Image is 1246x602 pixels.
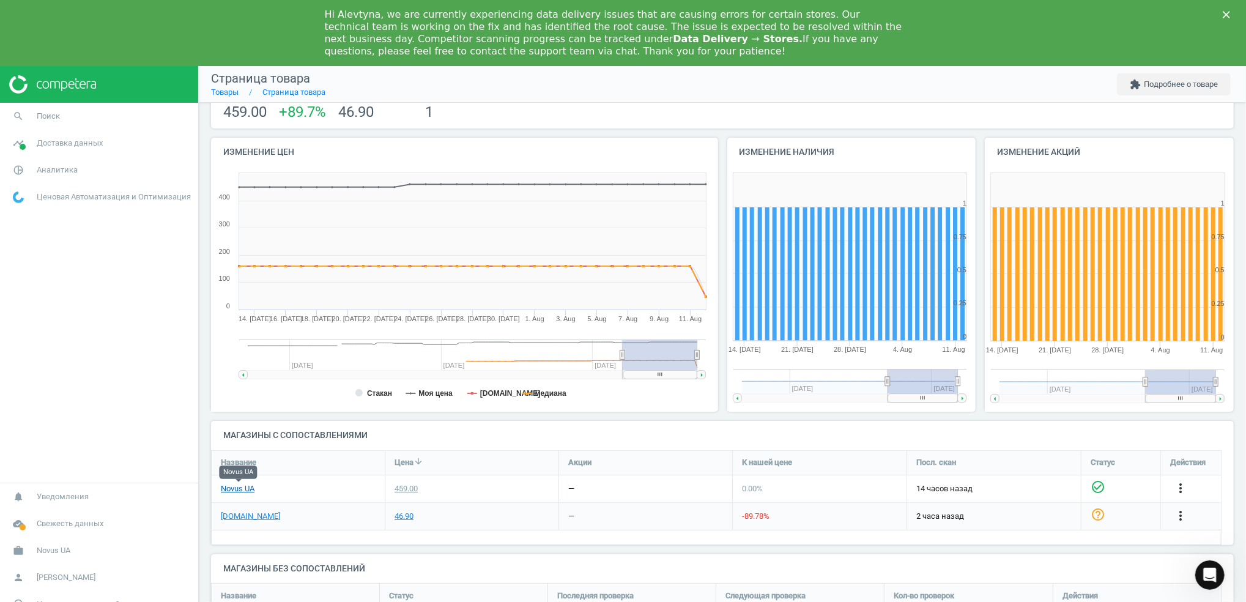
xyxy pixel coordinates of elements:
[211,421,1234,450] h4: Магазины с сопоставлениями
[894,590,954,601] span: Кол-во проверок
[742,457,792,468] span: К нашей цене
[211,554,1234,583] h4: Магазины без сопоставлений
[37,138,103,149] span: Доставка данных
[37,518,103,529] span: Свежесть данных
[363,315,395,322] tspan: 22. [DATE]
[1130,79,1141,90] i: extension
[219,466,257,479] div: Novus UA
[262,87,325,97] a: Страница товара
[332,315,365,322] tspan: 20. [DATE]
[325,9,902,58] div: Hi Alevtyna, we are currently experiencing data delivery issues that are causing errors for certa...
[742,484,763,493] span: 0.00 %
[338,103,374,121] span: 46.90
[395,483,418,494] div: 459.00
[7,158,30,182] i: pie_chart_outlined
[650,315,669,322] tspan: 9. Aug
[727,138,976,166] h4: Изменение наличия
[425,315,458,322] tspan: 26. [DATE]
[1221,333,1225,341] text: 0
[557,590,634,601] span: Последняя проверка
[7,105,30,128] i: search
[7,539,30,562] i: work
[1062,590,1098,601] span: Действия
[729,346,761,354] tspan: 14. [DATE]
[1091,457,1115,468] span: Статус
[395,457,413,468] span: Цена
[985,138,1234,166] h4: Изменение акций
[221,511,280,522] a: [DOMAIN_NAME]
[742,511,769,521] span: -89.78 %
[7,512,30,535] i: cloud_done
[219,193,230,201] text: 400
[226,302,230,310] text: 0
[834,346,866,354] tspan: 28. [DATE]
[1173,481,1188,496] i: more_vert
[1092,346,1124,354] tspan: 28. [DATE]
[270,315,302,322] tspan: 16. [DATE]
[1212,233,1225,240] text: 0.75
[1170,457,1206,468] span: Действия
[413,456,423,466] i: arrow_downward
[221,457,256,468] span: Название
[211,71,310,86] span: Страница товара
[535,389,566,398] tspan: медиана
[1173,508,1188,523] i: more_vert
[954,233,966,240] text: 0.75
[963,333,966,341] text: 0
[219,275,230,282] text: 100
[986,346,1018,354] tspan: 14. [DATE]
[1173,508,1188,524] button: more_vert
[1117,73,1231,95] button: extensionПодробнее о товаре
[239,315,271,322] tspan: 14. [DATE]
[673,33,803,45] b: Data Delivery ⇾ Stores.
[1212,300,1225,307] text: 0.25
[1173,481,1188,497] button: more_vert
[9,75,96,94] img: ajHJNr6hYgQAAAAASUVORK5CYII=
[211,87,239,97] a: Товары
[725,590,806,601] span: Следующая проверка
[1091,507,1105,522] i: help_outline
[37,111,60,122] span: Поиск
[957,266,966,273] text: 0.5
[211,138,718,166] h4: Изменение цен
[1039,346,1072,354] tspan: 21. [DATE]
[480,389,541,398] tspan: [DOMAIN_NAME]
[37,572,95,583] span: [PERSON_NAME]
[425,103,433,121] span: 1
[219,248,230,255] text: 200
[587,315,606,322] tspan: 5. Aug
[37,545,70,556] span: Novus UA
[893,346,912,354] tspan: 4. Aug
[1091,480,1105,494] i: check_circle_outline
[1195,560,1225,590] iframe: Intercom live chat
[301,315,333,322] tspan: 18. [DATE]
[781,346,814,354] tspan: 21. [DATE]
[279,103,326,121] span: +89.7 %
[223,103,267,121] span: 459.00
[568,483,574,494] div: —
[568,511,574,522] div: —
[7,566,30,589] i: person
[525,315,544,322] tspan: 1. Aug
[954,300,966,307] text: 0.25
[1223,11,1235,18] div: Закрити
[395,511,413,522] div: 46.90
[219,220,230,228] text: 300
[568,457,591,468] span: Акции
[916,511,1072,522] span: 2 часа назад
[456,315,489,322] tspan: 28. [DATE]
[367,389,392,398] tspan: Стакан
[389,590,413,601] span: Статус
[7,132,30,155] i: timeline
[943,346,965,354] tspan: 11. Aug
[1221,199,1225,207] text: 1
[13,191,24,203] img: wGWNvw8QSZomAAAAABJRU5ErkJggg==
[7,485,30,508] i: notifications
[221,590,256,601] span: Название
[618,315,637,322] tspan: 7. Aug
[488,315,520,322] tspan: 30. [DATE]
[963,199,966,207] text: 1
[916,457,956,468] span: Посл. скан
[221,483,254,494] a: Novus UA
[419,389,453,398] tspan: Моя цена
